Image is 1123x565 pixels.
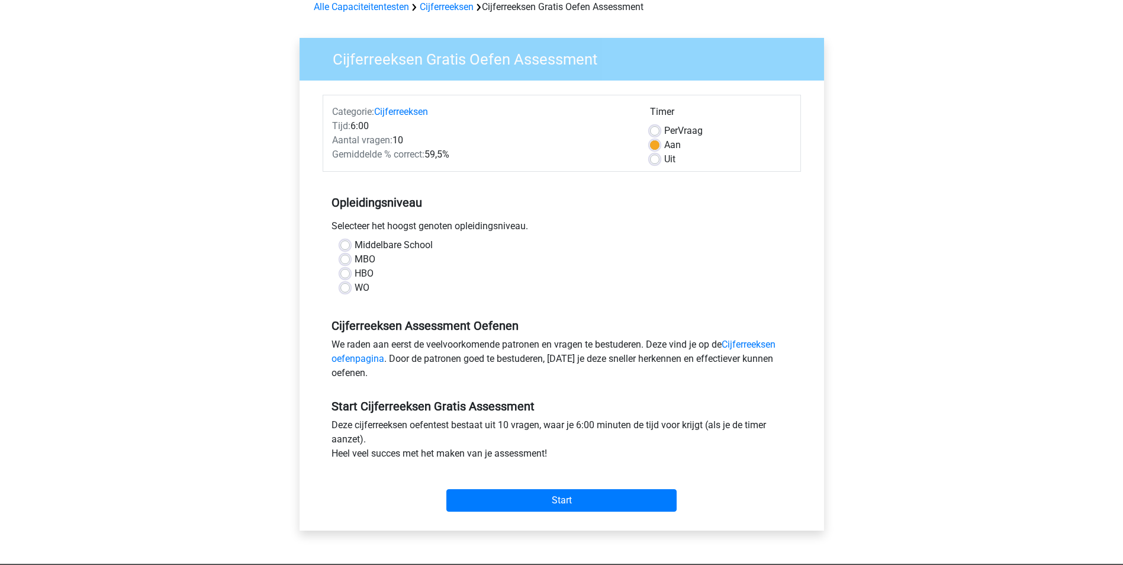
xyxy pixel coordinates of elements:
[323,119,641,133] div: 6:00
[664,125,678,136] span: Per
[650,105,791,124] div: Timer
[355,252,375,267] label: MBO
[332,399,792,413] h5: Start Cijferreeksen Gratis Assessment
[323,418,801,466] div: Deze cijferreeksen oefentest bestaat uit 10 vragen, waar je 6:00 minuten de tijd voor krijgt (als...
[323,147,641,162] div: 59,5%
[318,46,815,69] h3: Cijferreeksen Gratis Oefen Assessment
[314,1,409,12] a: Alle Capaciteitentesten
[664,138,681,152] label: Aan
[420,1,474,12] a: Cijferreeksen
[355,238,433,252] label: Middelbare School
[323,338,801,385] div: We raden aan eerst de veelvoorkomende patronen en vragen te bestuderen. Deze vind je op de . Door...
[355,281,369,295] label: WO
[446,489,677,512] input: Start
[332,319,792,333] h5: Cijferreeksen Assessment Oefenen
[664,152,675,166] label: Uit
[374,106,428,117] a: Cijferreeksen
[332,191,792,214] h5: Opleidingsniveau
[332,134,392,146] span: Aantal vragen:
[355,267,374,281] label: HBO
[323,133,641,147] div: 10
[332,120,350,131] span: Tijd:
[664,124,703,138] label: Vraag
[332,149,424,160] span: Gemiddelde % correct:
[332,106,374,117] span: Categorie:
[323,219,801,238] div: Selecteer het hoogst genoten opleidingsniveau.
